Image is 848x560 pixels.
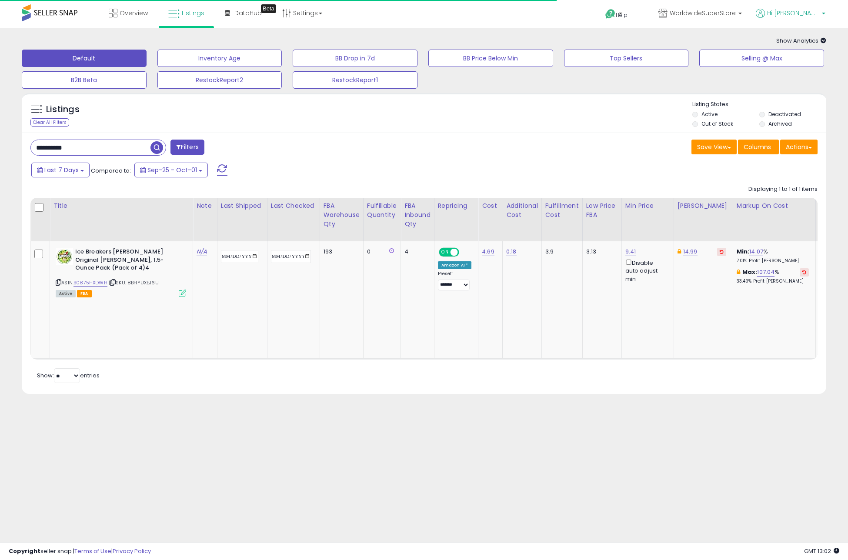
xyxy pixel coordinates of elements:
[440,249,451,256] span: ON
[271,201,316,210] div: Last Checked
[545,248,576,256] div: 3.9
[404,201,431,229] div: FBA inbound Qty
[733,198,815,241] th: The percentage added to the cost of goods (COGS) that forms the calculator for Min & Max prices.
[737,258,809,264] p: 7.01% Profit [PERSON_NAME]
[737,248,809,264] div: %
[768,110,801,118] label: Deactivated
[742,268,758,276] b: Max:
[670,9,736,17] span: WorldwideSuperStore
[737,247,750,256] b: Min:
[776,37,826,45] span: Show Analytics
[756,9,825,28] a: Hi [PERSON_NAME]
[438,261,472,269] div: Amazon AI *
[780,140,818,154] button: Actions
[46,103,80,116] h5: Listings
[404,248,427,256] div: 4
[293,71,417,89] button: RestockReport1
[757,268,775,277] a: 107.04
[221,201,264,210] div: Last Shipped
[217,198,267,241] th: CSV column name: cust_attr_1_Last Shipped
[678,201,729,210] div: [PERSON_NAME]
[699,50,824,67] button: Selling @ Max
[482,247,494,256] a: 4.69
[605,9,616,20] i: Get Help
[701,120,733,127] label: Out of Stock
[73,279,107,287] a: B0875HXDWH
[197,247,207,256] a: N/A
[438,271,472,290] div: Preset:
[545,201,579,220] div: Fulfillment Cost
[737,278,809,284] p: 33.49% Profit [PERSON_NAME]
[598,2,644,28] a: Help
[56,290,76,297] span: All listings currently available for purchase on Amazon
[170,140,204,155] button: Filters
[157,71,282,89] button: RestockReport2
[75,248,181,274] b: Ice Breakers [PERSON_NAME] Original [PERSON_NAME], 1.5-Ounce Pack (Pack of 4)4
[738,140,779,154] button: Columns
[367,248,394,256] div: 0
[438,201,475,210] div: Repricing
[744,143,771,151] span: Columns
[768,120,792,127] label: Archived
[692,100,826,109] p: Listing States:
[44,166,79,174] span: Last 7 Days
[625,247,636,256] a: 9.41
[261,4,276,13] div: Tooltip anchor
[37,371,100,380] span: Show: entries
[586,248,615,256] div: 3.13
[109,279,159,286] span: | SKU: 8BHYUXEJ6U
[457,249,471,256] span: OFF
[428,50,553,67] button: BB Price Below Min
[53,201,189,210] div: Title
[564,50,689,67] button: Top Sellers
[31,163,90,177] button: Last 7 Days
[737,201,812,210] div: Markup on Cost
[625,201,670,210] div: Min Price
[182,9,204,17] span: Listings
[482,201,499,210] div: Cost
[367,201,397,220] div: Fulfillable Quantity
[586,201,618,220] div: Low Price FBA
[767,9,819,17] span: Hi [PERSON_NAME]
[120,9,148,17] span: Overview
[748,185,818,193] div: Displaying 1 to 1 of 1 items
[91,167,131,175] span: Compared to:
[22,50,147,67] button: Default
[506,247,517,256] a: 0.18
[234,9,262,17] span: DataHub
[197,201,214,210] div: Note
[324,248,357,256] div: 193
[625,258,667,283] div: Disable auto adjust min
[56,248,186,296] div: ASIN:
[147,166,197,174] span: Sep-25 - Oct-01
[701,110,718,118] label: Active
[749,247,763,256] a: 14.07
[683,247,698,256] a: 14.99
[324,201,360,229] div: FBA Warehouse Qty
[30,118,69,127] div: Clear All Filters
[691,140,737,154] button: Save View
[77,290,92,297] span: FBA
[616,11,628,19] span: Help
[293,50,417,67] button: BB Drop in 7d
[22,71,147,89] button: B2B Beta
[267,198,320,241] th: CSV column name: cust_attr_2_Last Checked
[506,201,538,220] div: Additional Cost
[737,268,809,284] div: %
[134,163,208,177] button: Sep-25 - Oct-01
[157,50,282,67] button: Inventory Age
[56,248,73,265] img: 51zIV+54vZL._SL40_.jpg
